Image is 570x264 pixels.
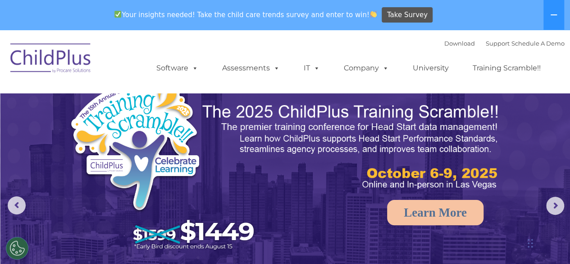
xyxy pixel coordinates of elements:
[444,40,565,47] font: |
[335,59,398,77] a: Company
[486,40,510,47] a: Support
[404,59,458,77] a: University
[213,59,289,77] a: Assessments
[387,7,428,23] span: Take Survey
[6,37,96,82] img: ChildPlus by Procare Solutions
[111,6,381,23] span: Your insights needed! Take the child care trends survey and enter to win!
[511,40,565,47] a: Schedule A Demo
[387,200,483,225] a: Learn More
[382,7,433,23] a: Take Survey
[370,11,377,18] img: 👏
[125,60,153,66] span: Last name
[6,237,28,259] button: Cookies Settings
[423,167,570,264] iframe: Chat Widget
[295,59,329,77] a: IT
[125,97,164,103] span: Phone number
[147,59,207,77] a: Software
[444,40,475,47] a: Download
[528,230,533,257] div: Drag
[464,59,550,77] a: Training Scramble!!
[114,11,121,18] img: ✅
